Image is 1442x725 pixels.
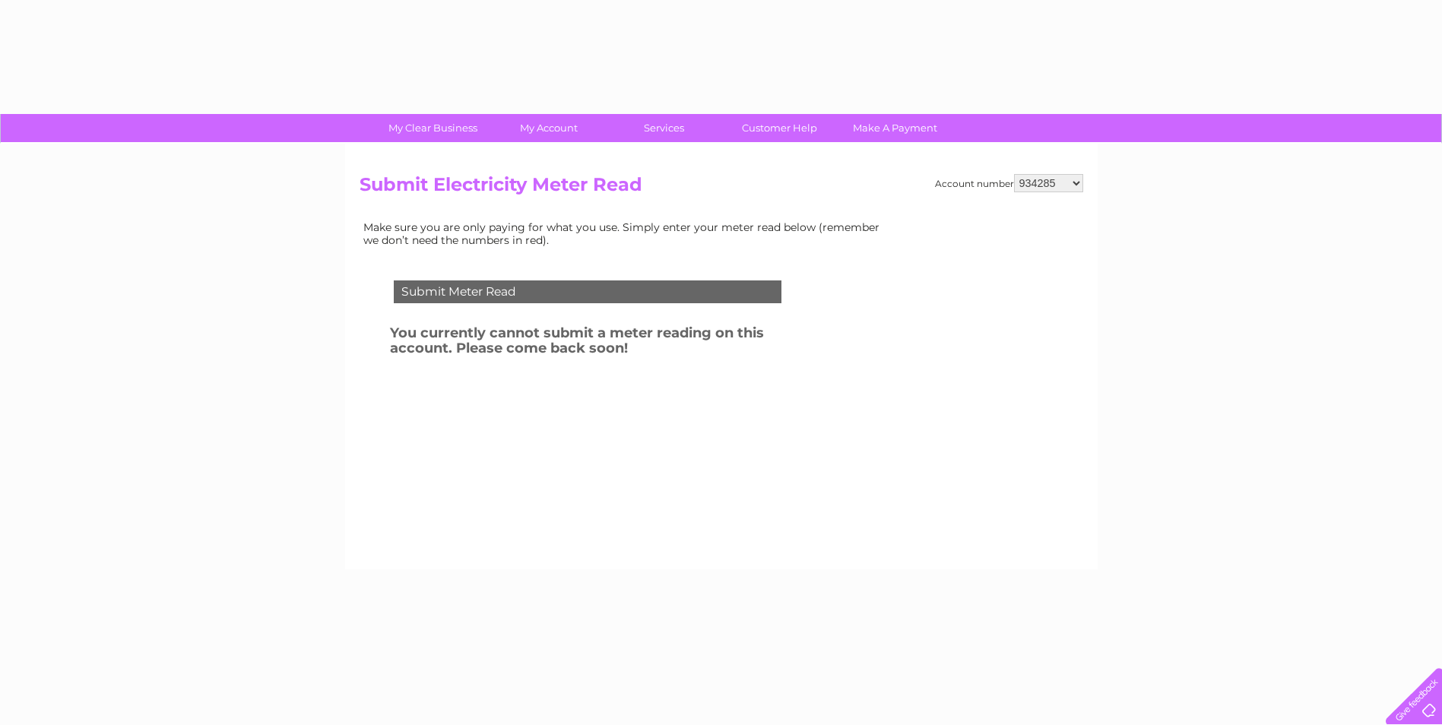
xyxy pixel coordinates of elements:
[360,174,1083,203] h2: Submit Electricity Meter Read
[832,114,958,142] a: Make A Payment
[394,280,781,303] div: Submit Meter Read
[370,114,496,142] a: My Clear Business
[360,217,892,249] td: Make sure you are only paying for what you use. Simply enter your meter read below (remember we d...
[935,174,1083,192] div: Account number
[390,322,822,364] h3: You currently cannot submit a meter reading on this account. Please come back soon!
[601,114,727,142] a: Services
[717,114,842,142] a: Customer Help
[486,114,611,142] a: My Account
